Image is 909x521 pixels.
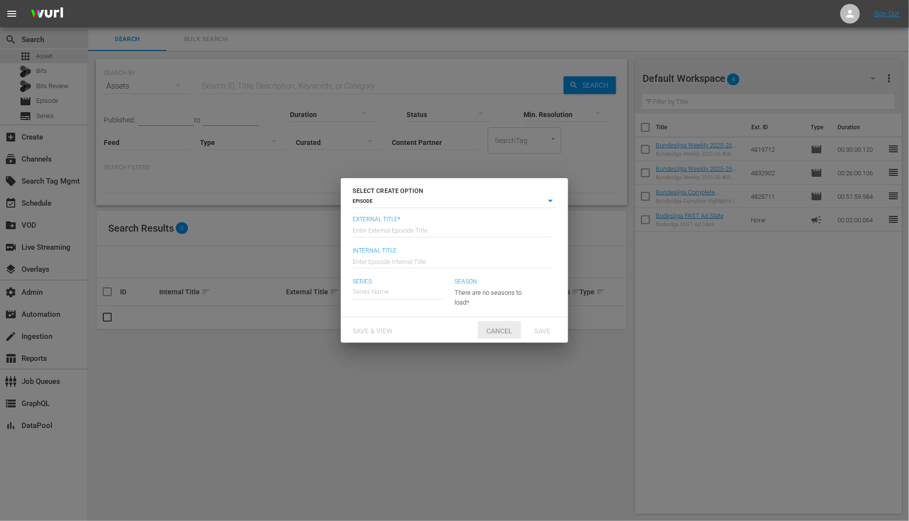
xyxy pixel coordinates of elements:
[874,10,900,18] a: Sign Out
[345,321,400,339] button: Save & View
[478,321,521,339] button: Cancel
[353,216,551,224] span: External Title*
[454,280,531,307] div: There are no seasons to load!!
[353,186,556,196] h6: SELECT CREATE OPTION
[353,195,556,208] div: EPISODE
[454,278,531,286] span: Season
[353,278,443,286] span: Series
[353,247,551,255] span: Internal Title
[345,327,400,335] span: Save & View
[521,321,564,339] button: Save
[479,327,521,335] span: Cancel
[527,327,559,335] span: Save
[6,8,18,20] span: menu
[24,2,71,25] img: ans4CAIJ8jUAAAAAAAAAAAAAAAAAAAAAAAAgQb4GAAAAAAAAAAAAAAAAAAAAAAAAJMjXAAAAAAAAAAAAAAAAAAAAAAAAgAT5G...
